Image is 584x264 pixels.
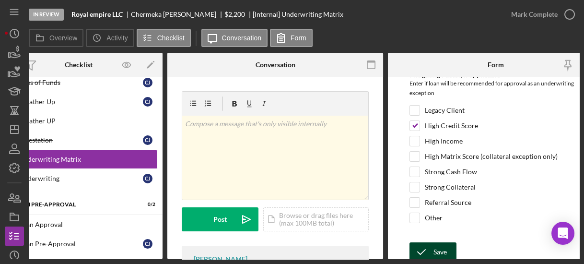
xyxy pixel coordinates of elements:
label: Checklist [157,34,185,42]
button: Form [270,29,313,47]
label: High Income [425,136,463,146]
div: Loan Pre-Approval [14,202,131,207]
div: Loan Approval [19,221,157,228]
button: Overview [29,29,83,47]
button: Activity [86,29,134,47]
label: Other [425,213,443,223]
label: Referral Source [425,198,471,207]
label: Strong Cash Flow [425,167,477,177]
label: Form [291,34,306,42]
div: C J [143,135,152,145]
div: C J [143,97,152,107]
button: Mark Complete [502,5,579,24]
button: Post [182,207,258,231]
div: Conversation [256,61,295,69]
label: Conversation [222,34,262,42]
button: Save [409,242,456,262]
label: Overview [49,34,77,42]
div: [Internal] Underwriting Matrix [253,11,343,18]
label: Legacy Client [425,106,465,115]
label: High Matrix Score (collateral exception only) [425,152,558,161]
div: Attestation [19,136,143,144]
label: Activity [106,34,128,42]
div: Loan Pre-Approval [19,240,143,248]
div: Save [433,242,447,262]
div: Mark Complete [511,5,558,24]
div: Uses of Funds [19,79,143,86]
div: Enter if loan will be recommended for approval as an underwriting exception [409,79,582,100]
div: C J [143,78,152,87]
div: In Review [29,9,64,21]
b: Royal empire LLC [71,11,123,18]
button: Conversation [201,29,268,47]
div: Weather Up [19,98,143,106]
div: Underwriting [19,175,143,182]
div: Chermeka [PERSON_NAME] [131,11,224,18]
div: Post [213,207,227,231]
div: Checklist [65,61,93,69]
div: 0 / 2 [138,202,155,207]
button: Checklist [137,29,191,47]
label: Strong Collateral [425,182,476,192]
label: High Credit Score [425,121,478,131]
div: Weather UP [19,117,157,125]
div: Open Intercom Messenger [551,222,574,245]
div: Underwriting Matrix [19,156,157,163]
div: [PERSON_NAME] [194,255,247,263]
span: $2,200 [224,10,245,18]
div: C J [143,174,152,183]
div: Form [488,61,504,69]
div: C J [143,239,152,249]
